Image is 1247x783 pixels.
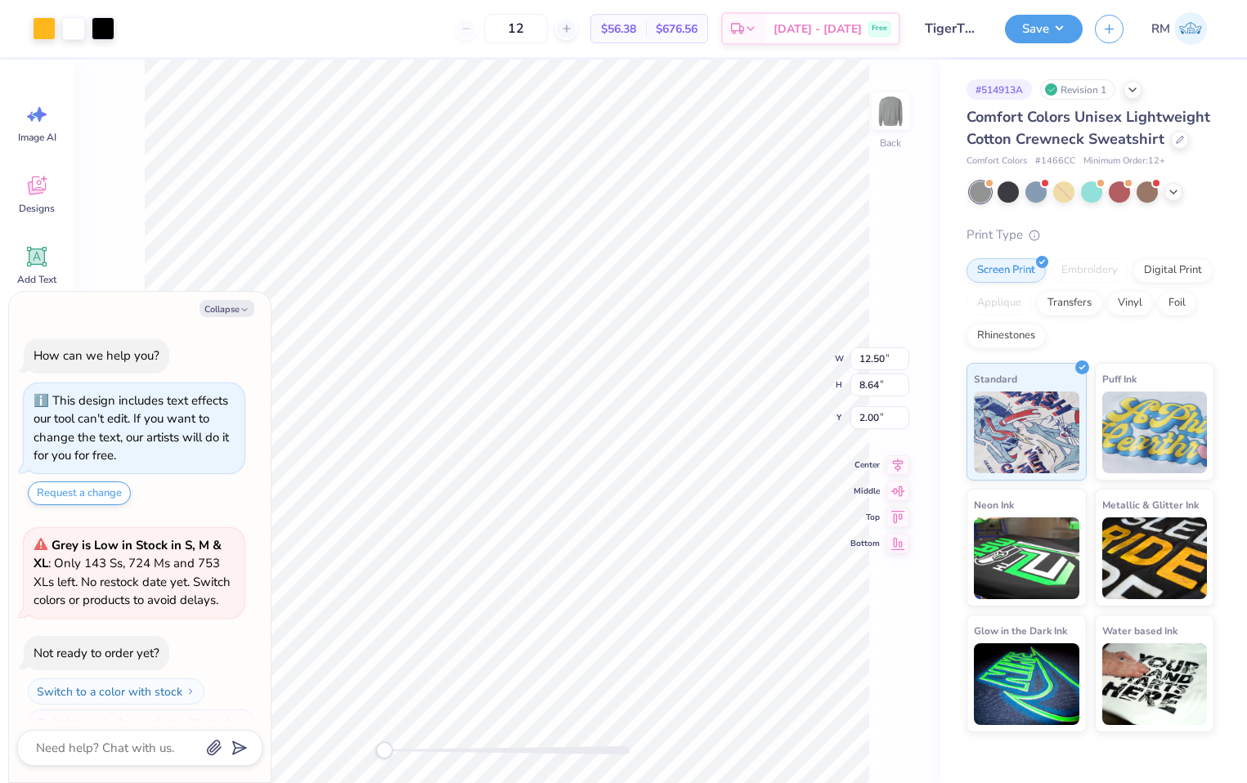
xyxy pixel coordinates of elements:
[34,347,159,364] div: How can we help you?
[913,12,993,45] input: Untitled Design
[1107,291,1153,315] div: Vinyl
[236,718,246,727] img: Switch to a similar product with stock
[850,485,880,498] span: Middle
[974,643,1079,725] img: Glow in the Dark Ink
[850,459,880,472] span: Center
[850,537,880,550] span: Bottom
[974,517,1079,599] img: Neon Ink
[967,79,1032,100] div: # 514913A
[656,20,698,38] span: $676.56
[28,709,255,736] button: Switch to a similar product with stock
[1144,12,1214,45] a: RM
[17,273,56,286] span: Add Text
[874,95,907,128] img: Back
[974,391,1079,473] img: Standard
[967,324,1046,348] div: Rhinestones
[774,20,862,38] span: [DATE] - [DATE]
[1005,15,1083,43] button: Save
[34,537,222,572] strong: Grey is Low in Stock in S, M & XL
[850,511,880,524] span: Top
[974,370,1017,387] span: Standard
[186,687,195,696] img: Switch to a color with stock
[974,496,1014,513] span: Neon Ink
[967,258,1046,283] div: Screen Print
[18,131,56,144] span: Image AI
[967,291,1032,315] div: Applique
[1158,291,1196,315] div: Foil
[34,392,229,464] div: This design includes text effects our tool can't edit. If you want to change the text, our artist...
[872,23,887,34] span: Free
[1037,291,1102,315] div: Transfers
[967,226,1214,244] div: Print Type
[376,742,392,758] div: Accessibility label
[1083,154,1165,168] span: Minimum Order: 12 +
[1102,496,1199,513] span: Metallic & Glitter Ink
[974,622,1067,639] span: Glow in the Dark Ink
[28,481,131,505] button: Request a change
[967,154,1027,168] span: Comfort Colors
[34,645,159,661] div: Not ready to order yet?
[1151,20,1170,38] span: RM
[19,202,55,215] span: Designs
[1040,79,1115,100] div: Revision 1
[28,678,204,705] button: Switch to a color with stock
[484,14,548,43] input: – –
[1102,391,1208,473] img: Puff Ink
[200,300,254,317] button: Collapse
[880,136,901,150] div: Back
[1102,370,1137,387] span: Puff Ink
[1102,517,1208,599] img: Metallic & Glitter Ink
[601,20,636,38] span: $56.38
[1174,12,1207,45] img: Ronald Manipon
[967,107,1210,149] span: Comfort Colors Unisex Lightweight Cotton Crewneck Sweatshirt
[1051,258,1128,283] div: Embroidery
[1102,622,1177,639] span: Water based Ink
[34,537,231,609] span: : Only 143 Ss, 724 Ms and 753 XLs left. No restock date yet. Switch colors or products to avoid d...
[1133,258,1213,283] div: Digital Print
[1035,154,1075,168] span: # 1466CC
[1102,643,1208,725] img: Water based Ink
